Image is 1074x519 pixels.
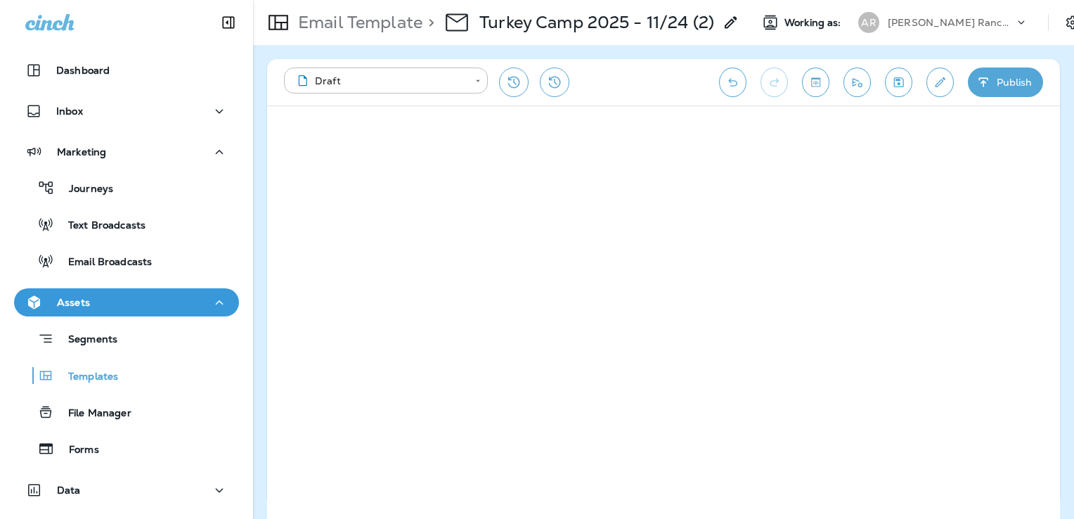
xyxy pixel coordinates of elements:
button: Text Broadcasts [14,210,239,239]
button: Toggle preview [802,68,829,97]
button: Dashboard [14,56,239,84]
p: Email Broadcasts [54,256,152,269]
button: Email Broadcasts [14,246,239,276]
button: Restore from previous version [499,68,529,97]
p: Dashboard [56,65,110,76]
div: AR [858,12,879,33]
button: Data [14,476,239,504]
span: Working as: [784,17,844,29]
p: Segments [54,333,117,347]
p: [PERSON_NAME] Ranch Golf Club [888,17,1014,28]
p: Journeys [55,183,113,196]
p: File Manager [54,407,131,421]
button: Send test email [843,68,871,97]
p: Data [57,485,81,496]
p: Templates [54,371,118,384]
button: Journeys [14,173,239,203]
button: View Changelog [540,68,569,97]
p: Email Template [292,12,422,33]
p: Forms [55,444,99,457]
button: Publish [968,68,1043,97]
button: Save [885,68,912,97]
p: Turkey Camp 2025 - 11/24 (2) [479,12,714,33]
p: Marketing [57,146,106,158]
button: Segments [14,323,239,354]
button: File Manager [14,397,239,427]
div: Draft [294,74,465,88]
button: Inbox [14,97,239,125]
button: Collapse Sidebar [209,8,248,37]
p: Inbox [56,105,83,117]
button: Marketing [14,138,239,166]
p: Text Broadcasts [54,219,145,233]
button: Undo [719,68,746,97]
p: > [422,12,434,33]
button: Assets [14,288,239,316]
p: Assets [57,297,90,308]
button: Forms [14,434,239,463]
button: Templates [14,361,239,390]
button: Edit details [926,68,954,97]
